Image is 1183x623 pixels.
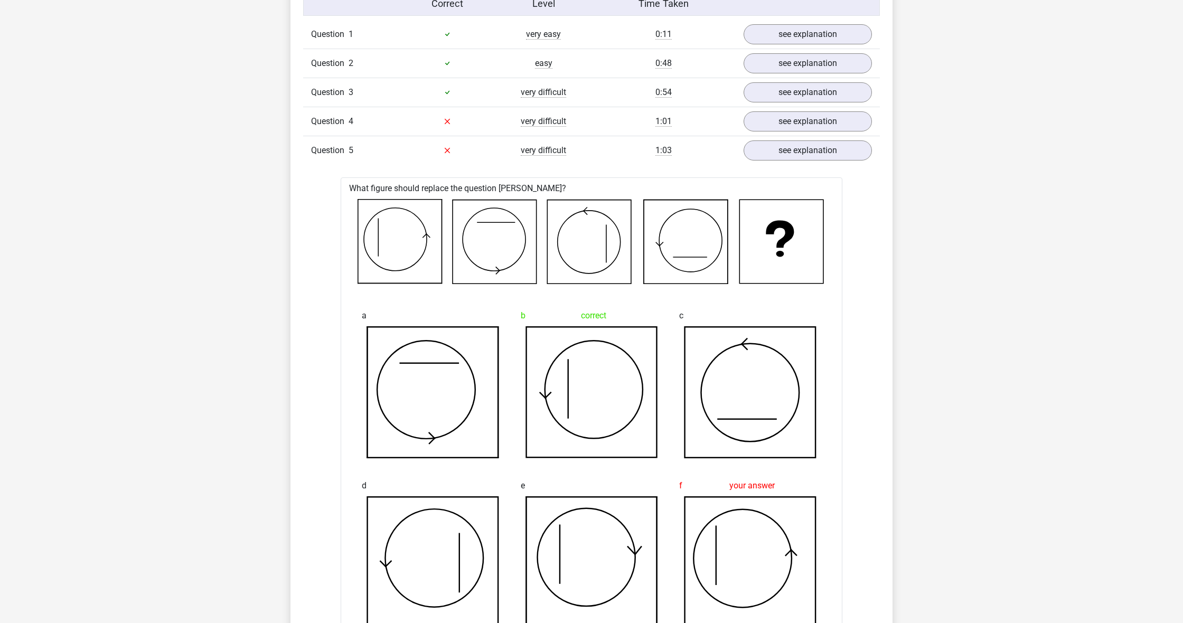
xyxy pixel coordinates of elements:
span: 2 [349,58,353,68]
a: see explanation [744,140,872,161]
span: Question [311,144,349,157]
a: see explanation [744,24,872,44]
span: 4 [349,116,353,126]
span: very difficult [521,145,566,156]
a: see explanation [744,82,872,102]
span: e [521,475,525,496]
span: Question [311,115,349,128]
span: easy [535,58,552,69]
span: Question [311,28,349,41]
span: 3 [349,87,353,97]
span: d [362,475,367,496]
span: very easy [526,29,561,40]
span: 1 [349,29,353,39]
div: correct [521,305,663,326]
span: c [679,305,683,326]
span: Question [311,57,349,70]
a: see explanation [744,53,872,73]
span: a [362,305,367,326]
span: 1:01 [655,116,672,127]
span: 5 [349,145,353,155]
span: 0:11 [655,29,672,40]
span: very difficult [521,87,566,98]
div: your answer [679,475,821,496]
span: 0:48 [655,58,672,69]
span: b [521,305,525,326]
span: Question [311,86,349,99]
a: see explanation [744,111,872,131]
span: very difficult [521,116,566,127]
span: 0:54 [655,87,672,98]
span: 1:03 [655,145,672,156]
span: f [679,475,682,496]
